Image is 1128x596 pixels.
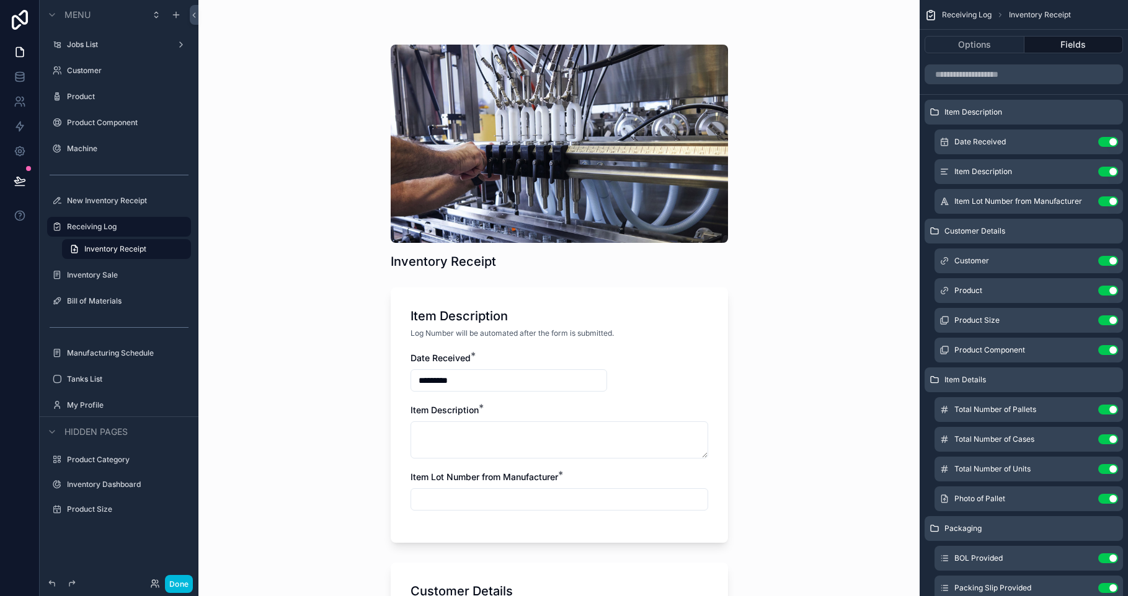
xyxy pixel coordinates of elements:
span: Item Description [944,107,1002,117]
span: Date Received [954,137,1006,147]
span: Item Lot Number from Manufacturer [954,196,1082,206]
span: Log Number will be automated after the form is submitted. [411,328,614,338]
span: Item Description [411,405,479,415]
span: Hidden pages [64,426,128,438]
label: Receiving Log [67,222,184,232]
span: Photo of Pallet [954,494,1005,504]
h1: Inventory Receipt [391,253,496,270]
span: Total Number of Pallets [954,405,1036,414]
label: Inventory Sale [67,270,184,280]
span: Customer Details [944,226,1005,236]
span: BOL Provided [954,553,1003,563]
label: Product Category [67,455,184,465]
label: Product Size [67,504,184,514]
label: Jobs List [67,40,166,50]
button: Fields [1024,36,1124,53]
span: Product Size [954,315,1000,325]
span: Customer [954,256,989,266]
label: New Inventory Receipt [67,196,184,206]
label: Customer [67,66,184,76]
span: Packaging [944,524,982,533]
span: Item Details [944,375,986,385]
h1: Item Description [411,307,508,325]
label: Product [67,92,184,102]
span: Inventory Receipt [1009,10,1071,20]
button: Done [165,575,193,593]
label: Machine [67,144,184,154]
span: Item Lot Number from Manufacturer [411,471,558,482]
span: Receiving Log [942,10,992,20]
span: Menu [64,9,91,21]
span: Date Received [411,353,471,363]
label: Product Component [67,118,184,128]
span: Total Number of Units [954,464,1031,474]
span: Product Component [954,345,1025,355]
span: Item Description [954,167,1012,177]
label: Manufacturing Schedule [67,348,184,358]
span: Product [954,286,982,296]
a: Inventory Receipt [62,239,191,259]
span: Inventory Receipt [84,244,146,254]
button: Options [925,36,1024,53]
span: Total Number of Cases [954,434,1034,444]
label: Inventory Dashboard [67,480,184,489]
label: Bill of Materials [67,296,184,306]
label: Tanks List [67,374,184,384]
label: My Profile [67,400,184,410]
